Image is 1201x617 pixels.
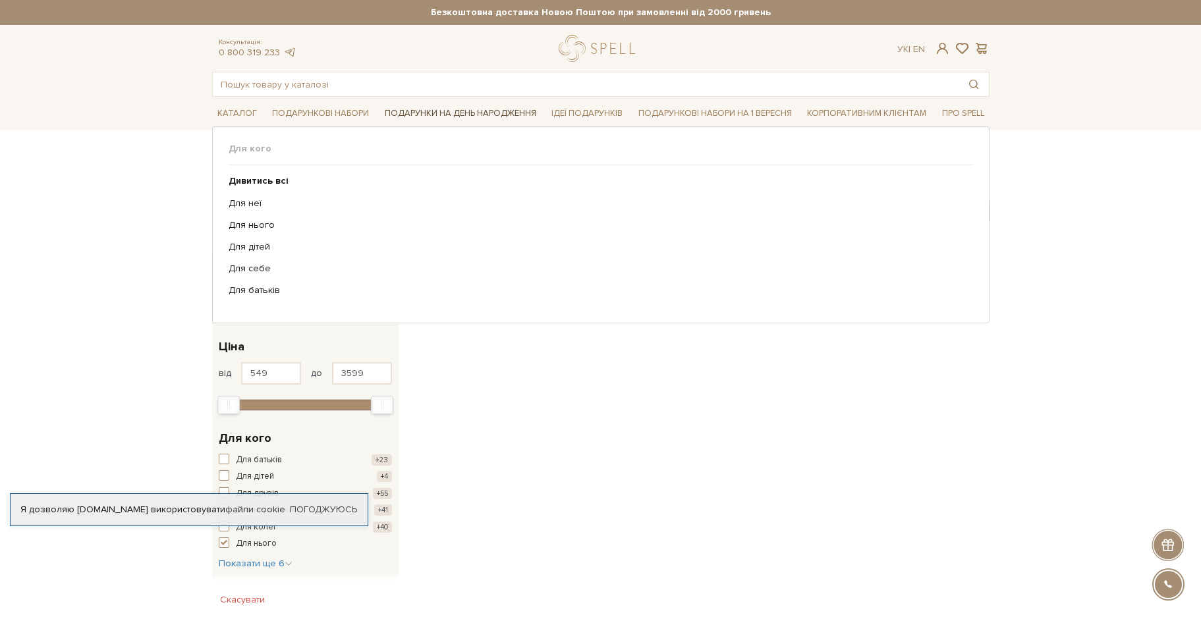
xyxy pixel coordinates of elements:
[241,362,301,385] input: Ціна
[236,537,277,550] span: Для нього
[219,429,271,447] span: Для кого
[229,241,963,253] a: Для дітей
[219,557,293,570] button: Показати ще 6
[229,219,963,231] a: Для нього
[229,175,289,186] b: Дивитись всі
[219,38,296,47] span: Консультація:
[219,367,231,379] span: від
[229,263,963,275] a: Для себе
[236,521,277,534] span: Для колег
[236,454,282,467] span: Для батьків
[236,487,279,500] span: Для друзів
[908,43,910,55] span: |
[219,338,244,356] span: Ціна
[212,7,990,18] strong: Безкоштовна доставка Новою Поштою при замовленні від 2000 гривень
[897,43,925,55] div: Ук
[219,47,280,58] a: 0 800 319 233
[379,103,542,124] a: Подарунки на День народження
[219,558,293,569] span: Показати ще 6
[559,35,641,62] a: logo
[290,504,357,516] a: Погоджуюсь
[213,72,959,96] input: Пошук товару у каталозі
[546,103,628,124] a: Ідеї подарунків
[373,522,392,533] span: +40
[236,470,274,483] span: Для дітей
[229,198,963,209] a: Для неї
[219,454,392,467] button: Для батьків +23
[229,143,973,155] span: Для кого
[212,126,990,323] div: Каталог
[229,284,963,296] a: Для батьків
[332,362,392,385] input: Ціна
[372,454,392,466] span: +23
[937,103,990,124] a: Про Spell
[219,521,392,534] button: Для колег +40
[633,102,797,124] a: Подарункові набори на 1 Вересня
[371,396,393,414] div: Max
[802,102,932,124] a: Корпоративним клієнтам
[913,43,925,55] a: En
[11,504,368,516] div: Я дозволяю [DOMAIN_NAME] використовувати
[959,72,989,96] button: Пошук товару у каталозі
[217,396,240,414] div: Min
[229,175,963,187] a: Дивитись всі
[219,487,392,500] button: Для друзів +55
[212,103,262,124] a: Каталог
[373,488,392,499] span: +55
[219,470,392,483] button: Для дітей +4
[267,103,374,124] a: Подарункові набори
[311,367,322,379] span: до
[212,589,273,610] button: Скасувати
[225,504,285,515] a: файли cookie
[283,47,296,58] a: telegram
[377,471,392,482] span: +4
[374,504,392,516] span: +41
[219,537,392,550] button: Для нього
